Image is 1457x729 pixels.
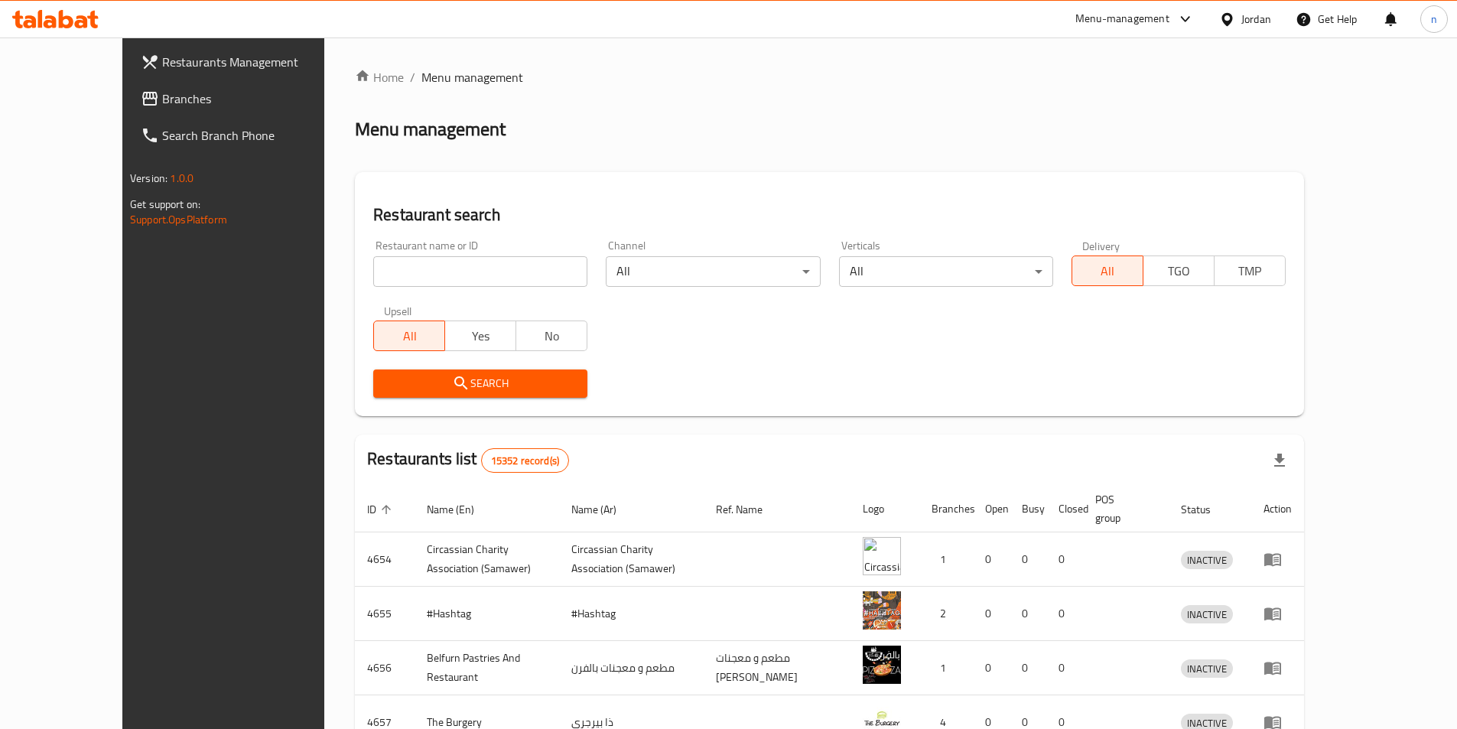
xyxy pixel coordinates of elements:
td: 1 [919,532,973,587]
td: ​Circassian ​Charity ​Association​ (Samawer) [415,532,559,587]
div: All [606,256,820,287]
button: Yes [444,321,516,351]
td: 0 [1046,641,1083,695]
img: #Hashtag [863,591,901,630]
th: Closed [1046,486,1083,532]
span: INACTIVE [1181,660,1233,678]
span: POS group [1095,490,1150,527]
nav: breadcrumb [355,68,1304,86]
td: 0 [973,587,1010,641]
button: All [1072,255,1143,286]
span: All [380,325,439,347]
button: TMP [1214,255,1286,286]
span: Name (En) [427,500,494,519]
div: Menu [1263,659,1292,677]
span: All [1078,260,1137,282]
a: Search Branch Phone [128,117,366,154]
div: Menu-management [1075,10,1169,28]
span: Menu management [421,68,523,86]
td: #Hashtag [415,587,559,641]
button: No [515,321,587,351]
td: مطعم و معجنات بالفرن [559,641,704,695]
span: Restaurants Management [162,53,353,71]
button: TGO [1143,255,1215,286]
td: 0 [1010,641,1046,695]
td: 0 [1010,532,1046,587]
span: ID [367,500,396,519]
span: TMP [1221,260,1280,282]
span: Version: [130,168,167,188]
span: n [1431,11,1437,28]
span: Branches [162,89,353,108]
td: 0 [1010,587,1046,641]
div: Menu [1263,550,1292,568]
td: 4654 [355,532,415,587]
div: Total records count [481,448,569,473]
td: 4655 [355,587,415,641]
div: Export file [1261,442,1298,479]
td: 1 [919,641,973,695]
td: #Hashtag [559,587,704,641]
td: مطعم و معجنات [PERSON_NAME] [704,641,850,695]
td: 2 [919,587,973,641]
a: Home [355,68,404,86]
h2: Menu management [355,117,506,142]
input: Search for restaurant name or ID.. [373,256,587,287]
th: Busy [1010,486,1046,532]
span: Search [385,374,575,393]
th: Open [973,486,1010,532]
div: Menu [1263,604,1292,623]
span: Get support on: [130,194,200,214]
span: 15352 record(s) [482,454,568,468]
td: ​Circassian ​Charity ​Association​ (Samawer) [559,532,704,587]
div: Jordan [1241,11,1271,28]
button: Search [373,369,587,398]
td: 0 [1046,532,1083,587]
label: Upsell [384,305,412,316]
span: Search Branch Phone [162,126,353,145]
span: No [522,325,581,347]
td: 0 [973,532,1010,587]
a: Branches [128,80,366,117]
div: INACTIVE [1181,605,1233,623]
img: Belfurn Pastries And Restaurant [863,646,901,684]
div: INACTIVE [1181,659,1233,678]
span: 1.0.0 [170,168,194,188]
td: 0 [973,641,1010,695]
li: / [410,68,415,86]
span: TGO [1150,260,1208,282]
h2: Restaurant search [373,203,1286,226]
span: Status [1181,500,1231,519]
th: Action [1251,486,1304,532]
td: 0 [1046,587,1083,641]
td: Belfurn Pastries And Restaurant [415,641,559,695]
th: Branches [919,486,973,532]
th: Logo [850,486,919,532]
img: ​Circassian ​Charity ​Association​ (Samawer) [863,537,901,575]
div: INACTIVE [1181,551,1233,569]
button: All [373,321,445,351]
td: 4656 [355,641,415,695]
a: Restaurants Management [128,44,366,80]
span: INACTIVE [1181,552,1233,569]
span: Name (Ar) [571,500,636,519]
h2: Restaurants list [367,447,569,473]
label: Delivery [1082,240,1120,251]
span: Yes [451,325,510,347]
span: Ref. Name [716,500,782,519]
a: Support.OpsPlatform [130,210,227,229]
span: INACTIVE [1181,606,1233,623]
div: All [839,256,1053,287]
